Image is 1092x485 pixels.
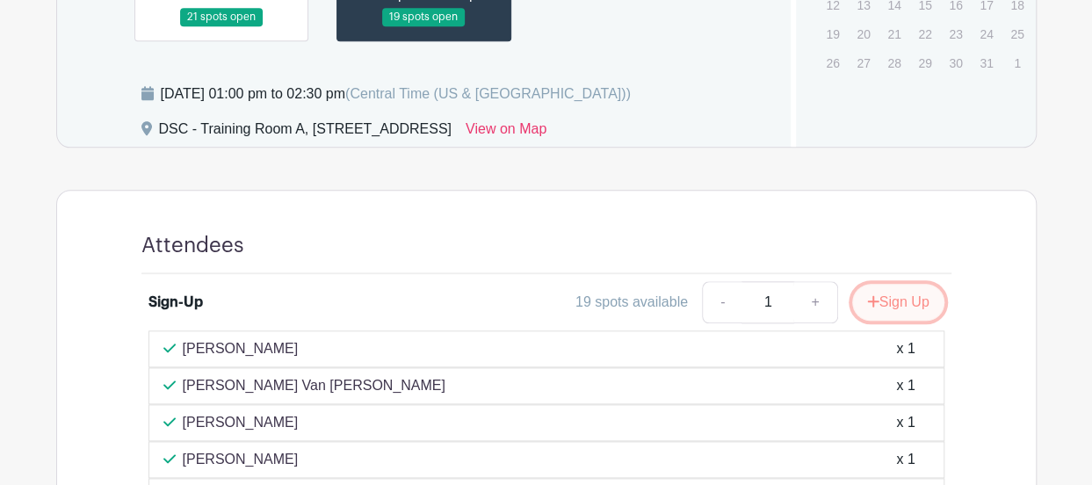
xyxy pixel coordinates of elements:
div: [DATE] 01:00 pm to 02:30 pm [161,83,631,105]
a: + [793,281,837,323]
p: 24 [972,20,1001,47]
div: x 1 [896,449,915,470]
p: [PERSON_NAME] Van [PERSON_NAME] [183,375,445,396]
p: 27 [849,49,878,76]
div: x 1 [896,338,915,359]
p: 25 [1002,20,1031,47]
p: 1 [1002,49,1031,76]
p: 30 [941,49,970,76]
div: 19 spots available [575,292,688,313]
div: x 1 [896,412,915,433]
p: 29 [910,49,939,76]
p: 23 [941,20,970,47]
p: 21 [879,20,908,47]
p: 19 [818,20,847,47]
p: [PERSON_NAME] [183,338,299,359]
p: [PERSON_NAME] [183,412,299,433]
h4: Attendees [141,233,244,258]
a: View on Map [466,119,546,147]
p: 20 [849,20,878,47]
button: Sign Up [852,284,944,321]
p: 26 [818,49,847,76]
div: DSC - Training Room A, [STREET_ADDRESS] [159,119,452,147]
p: 22 [910,20,939,47]
span: (Central Time (US & [GEOGRAPHIC_DATA])) [345,86,631,101]
p: 28 [879,49,908,76]
a: - [702,281,742,323]
p: 31 [972,49,1001,76]
div: x 1 [896,375,915,396]
div: Sign-Up [148,292,203,313]
p: [PERSON_NAME] [183,449,299,470]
